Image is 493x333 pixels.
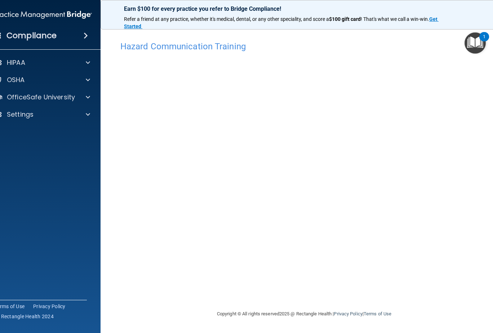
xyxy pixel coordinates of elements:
[6,31,57,41] h4: Compliance
[33,303,66,310] a: Privacy Policy
[124,16,439,29] a: Get Started
[120,55,488,293] iframe: HCT
[364,311,391,316] a: Terms of Use
[124,16,329,22] span: Refer a friend at any practice, whether it's medical, dental, or any other speciality, and score a
[361,16,429,22] span: ! That's what we call a win-win.
[329,16,361,22] strong: $100 gift card
[124,5,455,12] p: Earn $100 for every practice you refer to Bridge Compliance!
[7,110,34,119] p: Settings
[173,302,436,325] div: Copyright © All rights reserved 2025 @ Rectangle Health | |
[120,42,488,51] h4: Hazard Communication Training
[465,32,486,54] button: Open Resource Center, 1 new notification
[7,93,75,102] p: OfficeSafe University
[334,311,362,316] a: Privacy Policy
[483,37,485,46] div: 1
[7,58,25,67] p: HIPAA
[7,76,25,84] p: OSHA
